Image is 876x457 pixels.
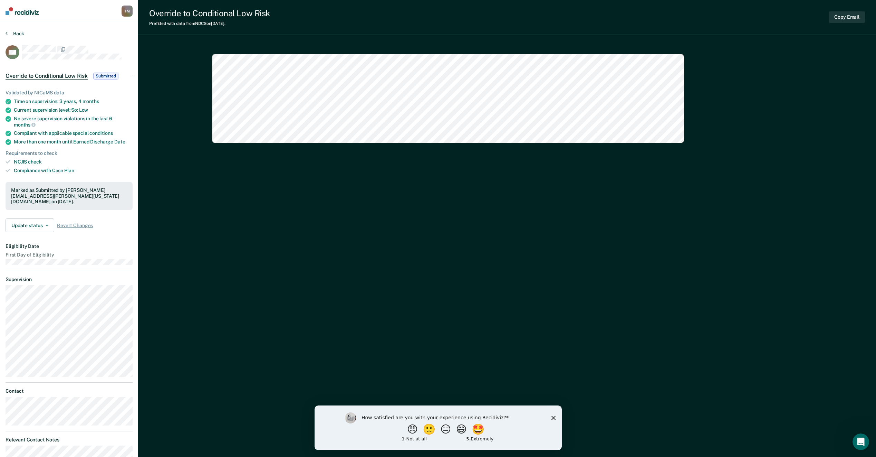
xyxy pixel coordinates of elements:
[6,218,54,232] button: Update status
[6,252,133,258] dt: First Day of Eligibility
[14,159,133,165] div: NCJIS
[83,99,99,104] span: months
[14,116,133,128] div: No severe supervision violations in the last 6
[64,168,74,173] span: Plan
[14,122,36,128] span: months
[14,130,133,136] div: Compliant with applicable special
[6,388,133,394] dt: Contact
[28,159,41,165] span: check
[122,6,133,17] div: T M
[93,73,118,80] span: Submitted
[6,277,133,282] dt: Supervision
[6,243,133,249] dt: Eligibility Date
[6,73,88,80] span: Override to Conditional Low Risk
[79,107,88,113] span: Low
[149,21,270,26] div: Prefilled with data from NDCS on [DATE] .
[6,437,133,443] dt: Relevant Contact Notes
[14,168,133,174] div: Compliance with Case
[11,187,127,205] div: Marked as Submitted by [PERSON_NAME][EMAIL_ADDRESS][PERSON_NAME][US_STATE][DOMAIN_NAME] on [DATE].
[89,130,113,136] span: conditions
[149,8,270,18] div: Override to Conditional Low Risk
[6,90,133,96] div: Validated by NICaMS data
[14,99,133,104] div: Time on supervision: 3 years, 4
[14,107,133,113] div: Current supervision level: So:
[6,30,24,37] button: Back
[315,405,562,450] iframe: Survey by Kim from Recidiviz
[853,433,869,450] iframe: Intercom live chat
[57,223,93,228] span: Revert Changes
[829,11,865,23] button: Copy Email
[14,139,133,145] div: More than one month until Earned Discharge
[6,150,133,156] div: Requirements to check
[6,7,39,15] img: Recidiviz
[114,139,125,144] span: Date
[122,6,133,17] button: TM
